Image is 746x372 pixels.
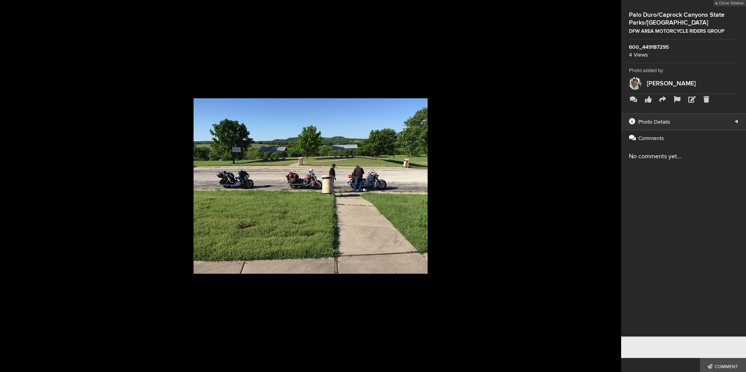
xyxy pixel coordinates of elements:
a: Like [642,96,655,104]
button: Next (arrow right) [582,74,621,298]
span: 600_449187295 [629,43,738,51]
a: Comments [627,96,640,104]
span: 4 Views [629,51,648,58]
h2: Photo Details [629,118,738,126]
a: DFW AREA MOTORCYCLE RIDERS GROUP [629,28,725,34]
h2: Comments [629,134,738,142]
img: 600_449187295.jpg [194,98,428,274]
div: Photo added by: [629,67,738,74]
img: Steve [629,77,641,90]
span: Palo Duro/Caprock Canyons State Parks/[GEOGRAPHIC_DATA] [629,11,725,27]
a: [PERSON_NAME] [647,80,696,87]
a: Share [656,96,669,104]
button: Comment [700,358,746,372]
p: No comments yet... [629,152,738,161]
a: Report as inappropriate [671,96,684,104]
a: Remove photo [700,96,712,104]
span: Comment [708,360,738,370]
a: Edit title [685,96,699,104]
